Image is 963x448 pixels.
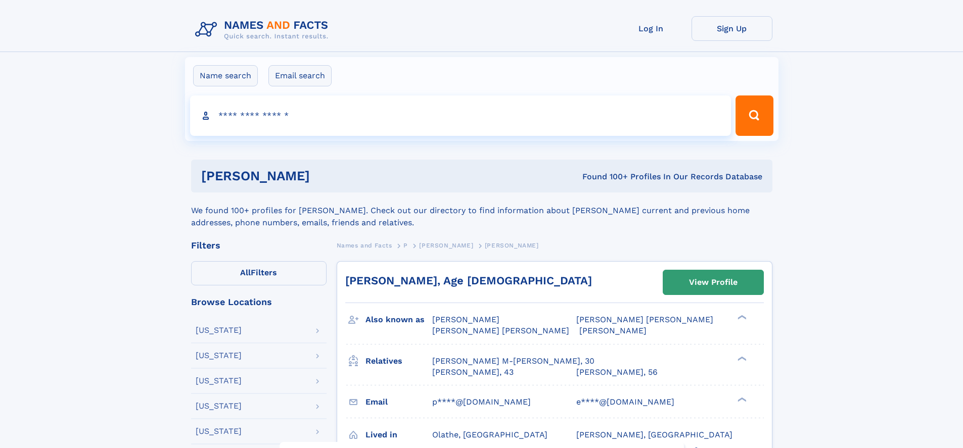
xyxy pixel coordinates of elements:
[419,239,473,252] a: [PERSON_NAME]
[579,326,647,335] span: [PERSON_NAME]
[403,242,408,249] span: P
[735,396,747,403] div: ❯
[201,170,446,182] h1: [PERSON_NAME]
[193,65,258,86] label: Name search
[191,297,327,307] div: Browse Locations
[365,311,432,328] h3: Also known as
[432,367,514,378] a: [PERSON_NAME], 43
[611,16,692,41] a: Log In
[191,261,327,285] label: Filters
[419,242,473,249] span: [PERSON_NAME]
[663,270,763,294] a: View Profile
[191,192,772,229] div: We found 100+ profiles for [PERSON_NAME]. Check out our directory to find information about [PERS...
[196,427,242,435] div: [US_STATE]
[735,314,747,321] div: ❯
[576,315,713,324] span: [PERSON_NAME] [PERSON_NAME]
[735,355,747,362] div: ❯
[736,95,773,136] button: Search Button
[576,367,658,378] a: [PERSON_NAME], 56
[432,315,499,324] span: [PERSON_NAME]
[689,271,738,294] div: View Profile
[692,16,772,41] a: Sign Up
[191,16,337,43] img: Logo Names and Facts
[432,430,547,439] span: Olathe, [GEOGRAPHIC_DATA]
[196,326,242,334] div: [US_STATE]
[191,241,327,250] div: Filters
[190,95,731,136] input: search input
[337,239,392,252] a: Names and Facts
[196,402,242,410] div: [US_STATE]
[432,356,594,367] a: [PERSON_NAME] M-[PERSON_NAME], 30
[196,377,242,385] div: [US_STATE]
[365,426,432,443] h3: Lived in
[365,393,432,411] h3: Email
[403,239,408,252] a: P
[240,268,251,277] span: All
[485,242,539,249] span: [PERSON_NAME]
[268,65,332,86] label: Email search
[432,326,569,335] span: [PERSON_NAME] [PERSON_NAME]
[196,352,242,360] div: [US_STATE]
[365,353,432,370] h3: Relatives
[345,274,592,287] a: [PERSON_NAME], Age [DEMOGRAPHIC_DATA]
[446,171,762,182] div: Found 100+ Profiles In Our Records Database
[576,430,732,439] span: [PERSON_NAME], [GEOGRAPHIC_DATA]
